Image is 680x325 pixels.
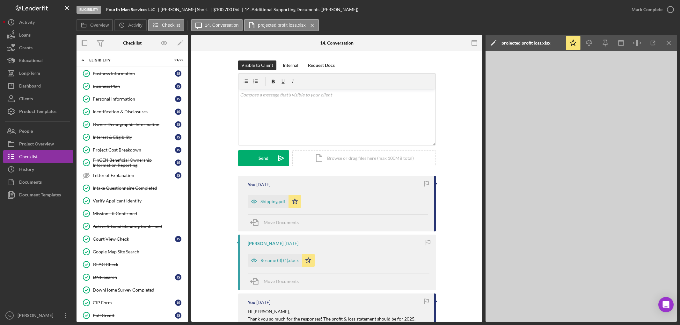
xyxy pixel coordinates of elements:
a: Owner Demographic InformationJS [80,118,185,131]
button: Move Documents [248,273,305,289]
a: Identification & DisclosuresJS [80,105,185,118]
div: J S [175,83,181,89]
div: Mission Fit Confirmed [93,211,185,216]
div: J S [175,312,181,319]
b: Fourth Man Services LLC [106,7,155,12]
span: Move Documents [264,220,299,225]
div: Interest & Eligibility [93,135,175,140]
div: J S [175,109,181,115]
div: Business Information [93,71,175,76]
div: Shipping.pdf [260,199,285,204]
button: Send [238,150,289,166]
div: OFAC Check [93,262,185,267]
div: 21 / 22 [172,58,183,62]
span: $100,700 [213,7,232,12]
div: DNR Search [93,275,175,280]
button: Overview [77,19,113,31]
a: DNR SearchJS [80,271,185,284]
button: Visible to Client [238,60,276,70]
div: Owner Demographic Information [93,122,175,127]
div: [PERSON_NAME] [248,241,283,246]
a: OFAC Check [80,258,185,271]
div: [PERSON_NAME] Short [161,7,213,12]
iframe: Document Preview [486,51,677,322]
label: 14. Conversation [205,23,239,28]
div: [PERSON_NAME] [16,309,57,323]
div: Court View Check [93,237,175,242]
label: Activity [128,23,142,28]
div: You [248,300,255,305]
time: 2025-10-01 23:03 [284,241,298,246]
div: 14. Additional Supporting Documents ([PERSON_NAME]) [245,7,358,12]
button: Activity [114,19,146,31]
a: CIP FormJS [80,296,185,309]
div: Visible to Client [241,60,273,70]
div: 0 % [233,7,239,12]
div: J S [175,274,181,280]
a: FinCEN Beneficial Ownership Information ReportingJS [80,156,185,169]
button: 14. Conversation [191,19,243,31]
div: 14. Conversation [320,40,354,46]
time: 2025-10-02 18:24 [256,182,270,187]
span: Move Documents [264,279,299,284]
a: DownHome Survey Completed [80,284,185,296]
div: Internal [283,60,298,70]
div: J S [175,236,181,242]
button: AL[PERSON_NAME] [3,309,73,322]
div: Eligibility [77,6,101,14]
a: Business InformationJS [80,67,185,80]
a: Intake Questionnaire Completed [80,182,185,194]
div: J S [175,121,181,128]
div: J S [175,159,181,166]
div: J S [175,172,181,179]
button: Mark Complete [625,3,677,16]
div: FinCEN Beneficial Ownership Information Reporting [93,158,175,168]
div: J S [175,300,181,306]
div: Request Docs [308,60,335,70]
div: Identification & Disclosures [93,109,175,114]
text: AL [8,314,11,317]
a: Court View CheckJS [80,233,185,245]
div: J S [175,134,181,140]
a: Interest & EligibilityJS [80,131,185,144]
button: Move Documents [248,215,305,230]
div: Resume (3) (1).docx [260,258,299,263]
a: Project Cost BreakdownJS [80,144,185,156]
div: Active & Good Standing Confirmed [93,224,185,229]
div: CIP Form [93,300,175,305]
label: Overview [90,23,109,28]
div: Google Map Site Search [93,249,185,254]
div: J S [175,147,181,153]
div: Pull Credit [93,313,175,318]
div: Verify Applicant Identity [93,198,185,203]
button: Internal [280,60,302,70]
button: projected profit loss.xlsx [244,19,318,31]
a: Verify Applicant Identity [80,194,185,207]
